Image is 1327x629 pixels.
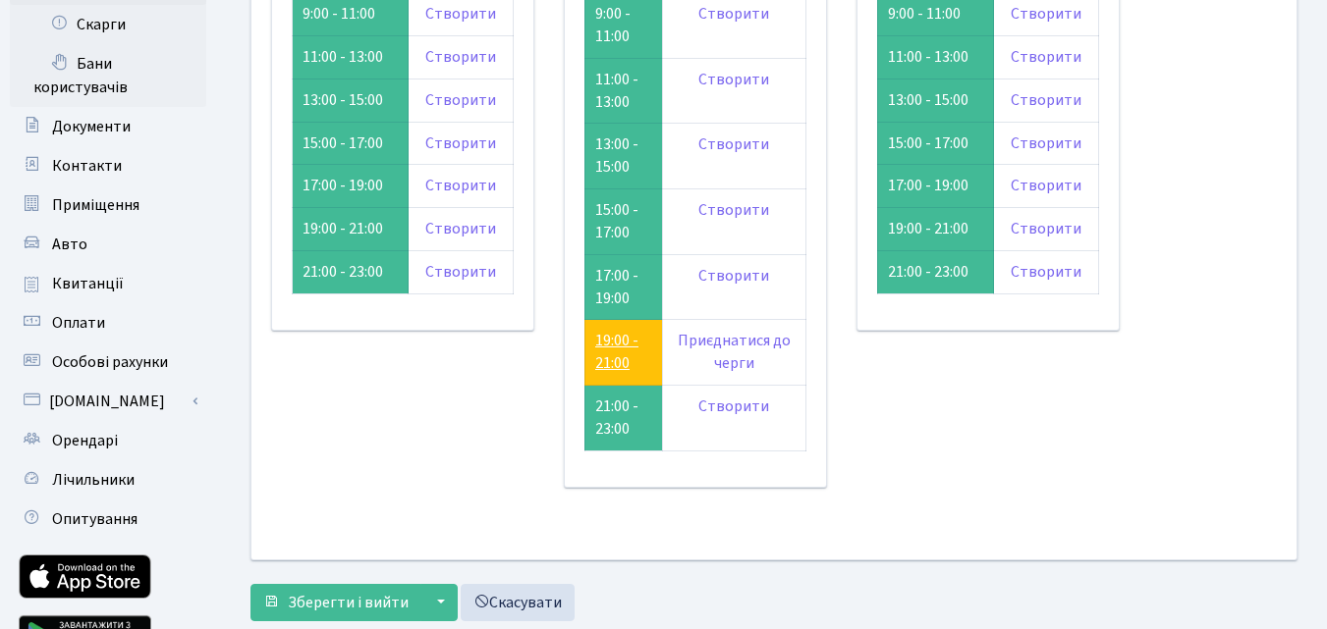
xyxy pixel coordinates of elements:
span: Документи [52,116,131,137]
a: Лічильники [10,460,206,499]
span: Лічильники [52,469,135,491]
a: Створити [698,395,769,417]
a: Скасувати [461,584,575,621]
a: Бани користувачів [10,44,206,107]
a: Створити [1011,46,1081,68]
a: Авто [10,225,206,264]
td: 21:00 - 23:00 [584,386,662,451]
span: Орендарі [52,430,118,451]
a: Створити [425,175,496,196]
a: Створити [425,3,496,25]
a: Створити [1011,3,1081,25]
td: 13:00 - 15:00 [877,79,993,122]
td: 11:00 - 13:00 [584,58,662,124]
span: Приміщення [52,194,139,216]
button: Зберегти і вийти [250,584,421,621]
a: Орендарі [10,421,206,460]
span: Контакти [52,155,122,177]
a: Створити [1011,261,1081,283]
td: 19:00 - 21:00 [877,208,993,251]
a: Створити [698,69,769,90]
a: Створити [1011,218,1081,239]
td: 13:00 - 15:00 [584,124,662,189]
span: Опитування [52,508,138,530]
a: Приміщення [10,185,206,225]
a: Опитування [10,499,206,539]
a: Документи [10,107,206,146]
td: 21:00 - 23:00 [877,251,993,294]
span: Оплати [52,312,105,334]
td: 13:00 - 15:00 [293,79,409,122]
a: Створити [1011,89,1081,111]
a: Створити [425,218,496,239]
a: Приєднатися до черги [678,330,791,374]
a: Створити [698,265,769,287]
td: 15:00 - 17:00 [877,122,993,165]
td: 15:00 - 17:00 [293,122,409,165]
td: 17:00 - 19:00 [584,254,662,320]
a: Створити [698,3,769,25]
a: Створити [698,133,769,155]
td: 15:00 - 17:00 [584,189,662,255]
span: Особові рахунки [52,351,168,373]
span: Квитанції [52,273,124,294]
td: 11:00 - 13:00 [293,35,409,79]
a: Створити [1011,175,1081,196]
span: Авто [52,234,87,255]
a: 19:00 - 21:00 [595,330,638,374]
a: Створити [698,199,769,221]
a: Особові рахунки [10,342,206,382]
span: Зберегти і вийти [288,592,409,613]
a: Оплати [10,303,206,342]
a: Створити [1011,132,1081,154]
a: [DOMAIN_NAME] [10,382,206,421]
td: 17:00 - 19:00 [877,165,993,208]
a: Квитанції [10,264,206,303]
td: 19:00 - 21:00 [293,208,409,251]
td: 17:00 - 19:00 [293,165,409,208]
a: Створити [425,261,496,283]
a: Створити [425,46,496,68]
a: Створити [425,89,496,111]
td: 21:00 - 23:00 [293,251,409,294]
td: 11:00 - 13:00 [877,35,993,79]
a: Скарги [10,5,206,44]
a: Створити [425,132,496,154]
a: Контакти [10,146,206,185]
